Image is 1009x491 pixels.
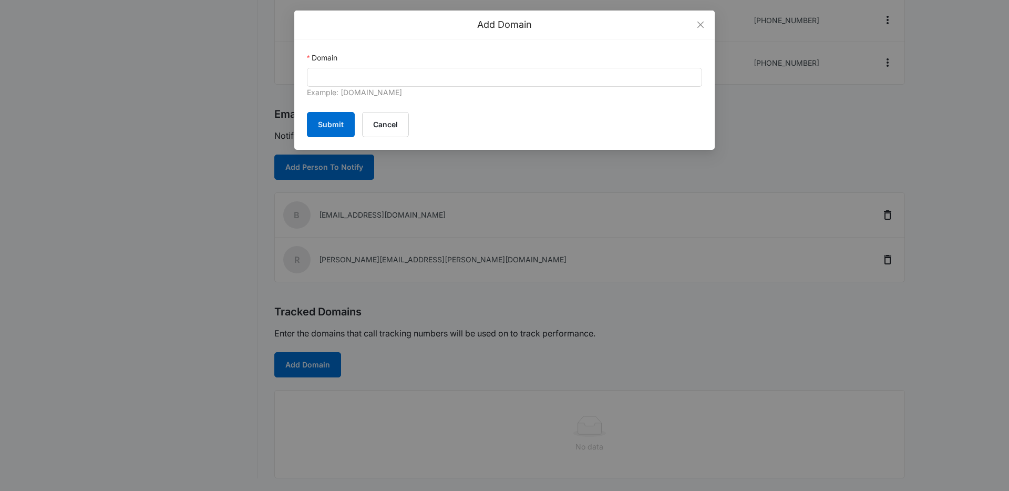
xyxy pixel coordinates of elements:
button: Cancel [362,112,409,137]
div: Add Domain [307,19,702,30]
input: Domain [307,68,702,87]
button: Submit [307,112,355,137]
button: Close [686,11,715,39]
span: close [696,21,705,29]
label: Domain [307,52,337,64]
div: Example: [DOMAIN_NAME] [307,87,702,99]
